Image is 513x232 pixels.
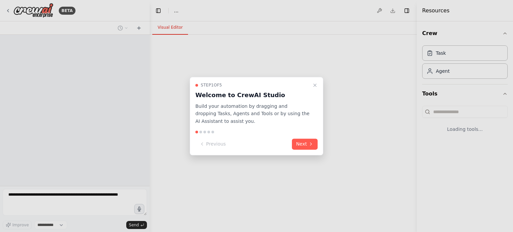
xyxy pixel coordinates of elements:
span: Step 1 of 5 [201,82,222,88]
h3: Welcome to CrewAI Studio [195,90,310,100]
button: Close walkthrough [311,81,319,89]
button: Hide left sidebar [154,6,163,15]
button: Previous [195,139,230,150]
button: Next [292,139,318,150]
p: Build your automation by dragging and dropping Tasks, Agents and Tools or by using the AI Assista... [195,102,310,125]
